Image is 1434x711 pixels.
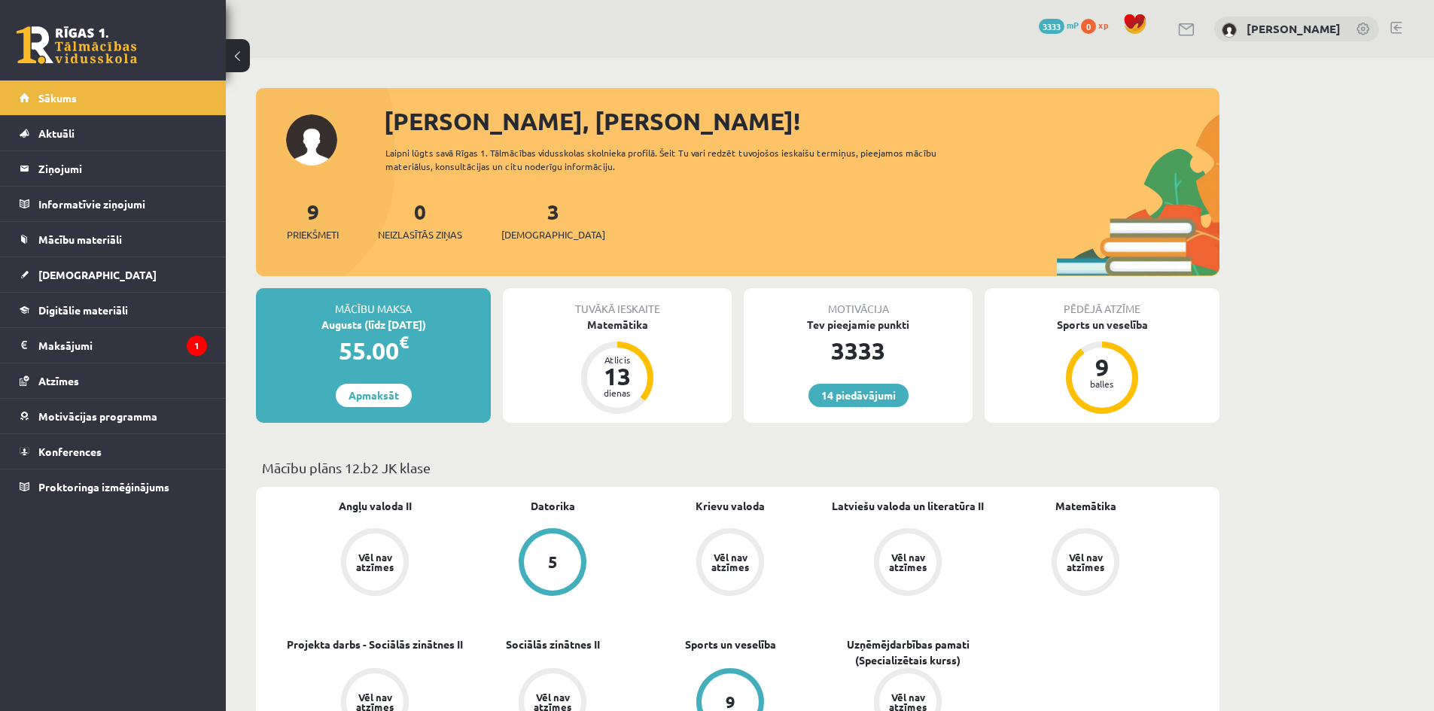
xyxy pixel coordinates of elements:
[256,333,491,369] div: 55.00
[1081,19,1096,34] span: 0
[256,317,491,333] div: Augusts (līdz [DATE])
[20,81,207,115] a: Sākums
[1079,379,1125,388] div: balles
[832,498,984,514] a: Latviešu valoda un literatūra II
[997,528,1174,599] a: Vēl nav atzīmes
[287,198,339,242] a: 9Priekšmeti
[187,336,207,356] i: 1
[819,637,997,668] a: Uzņēmējdarbības pamati (Specializētais kurss)
[1247,21,1341,36] a: [PERSON_NAME]
[819,528,997,599] a: Vēl nav atzīmes
[38,232,122,246] span: Mācību materiāli
[726,694,735,710] div: 9
[1081,19,1116,31] a: 0 xp
[1079,355,1125,379] div: 9
[887,552,929,572] div: Vēl nav atzīmes
[685,637,776,652] a: Sports un veselība
[339,498,412,514] a: Angļu valoda II
[336,384,412,407] a: Apmaksāt
[287,637,463,652] a: Projekta darbs - Sociālās zinātnes II
[1055,498,1116,514] a: Matemātika
[744,333,973,369] div: 3333
[378,198,462,242] a: 0Neizlasītās ziņas
[985,317,1219,416] a: Sports un veselība 9 balles
[20,328,207,363] a: Maksājumi1
[38,187,207,221] legend: Informatīvie ziņojumi
[286,528,464,599] a: Vēl nav atzīmes
[501,198,605,242] a: 3[DEMOGRAPHIC_DATA]
[20,187,207,221] a: Informatīvie ziņojumi
[641,528,819,599] a: Vēl nav atzīmes
[808,384,909,407] a: 14 piedāvājumi
[399,331,409,353] span: €
[38,268,157,281] span: [DEMOGRAPHIC_DATA]
[985,288,1219,317] div: Pēdējā atzīme
[38,328,207,363] legend: Maksājumi
[20,257,207,292] a: [DEMOGRAPHIC_DATA]
[38,409,157,423] span: Motivācijas programma
[1067,19,1079,31] span: mP
[38,374,79,387] span: Atzīmes
[744,288,973,317] div: Motivācija
[1039,19,1064,34] span: 3333
[1222,23,1237,38] img: Sigurds Kozlovskis
[38,151,207,186] legend: Ziņojumi
[595,388,640,397] div: dienas
[354,552,396,572] div: Vēl nav atzīmes
[38,91,77,105] span: Sākums
[696,498,765,514] a: Krievu valoda
[20,434,207,469] a: Konferences
[17,26,137,64] a: Rīgas 1. Tālmācības vidusskola
[384,103,1219,139] div: [PERSON_NAME], [PERSON_NAME]!
[548,554,558,570] div: 5
[503,317,732,416] a: Matemātika Atlicis 13 dienas
[20,293,207,327] a: Digitālie materiāli
[262,457,1213,478] p: Mācību plāns 12.b2 JK klase
[1098,19,1108,31] span: xp
[501,227,605,242] span: [DEMOGRAPHIC_DATA]
[20,151,207,186] a: Ziņojumi
[20,222,207,257] a: Mācību materiāli
[20,399,207,433] a: Motivācijas programma
[464,528,641,599] a: 5
[20,116,207,150] a: Aktuāli
[38,126,75,140] span: Aktuāli
[1039,19,1079,31] a: 3333 mP
[744,317,973,333] div: Tev pieejamie punkti
[595,355,640,364] div: Atlicis
[385,146,964,173] div: Laipni lūgts savā Rīgas 1. Tālmācības vidusskolas skolnieka profilā. Šeit Tu vari redzēt tuvojošo...
[256,288,491,317] div: Mācību maksa
[20,469,207,504] a: Proktoringa izmēģinājums
[20,363,207,398] a: Atzīmes
[38,303,128,317] span: Digitālie materiāli
[1064,552,1107,572] div: Vēl nav atzīmes
[595,364,640,388] div: 13
[506,637,600,652] a: Sociālās zinātnes II
[38,445,102,458] span: Konferences
[503,317,732,333] div: Matemātika
[378,227,462,242] span: Neizlasītās ziņas
[287,227,339,242] span: Priekšmeti
[531,498,575,514] a: Datorika
[709,552,751,572] div: Vēl nav atzīmes
[38,480,169,494] span: Proktoringa izmēģinājums
[503,288,732,317] div: Tuvākā ieskaite
[985,317,1219,333] div: Sports un veselība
